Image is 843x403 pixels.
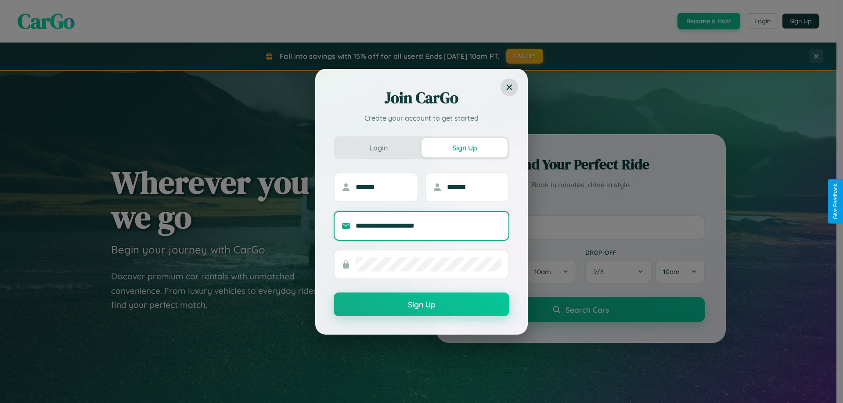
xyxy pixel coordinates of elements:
button: Login [335,138,421,157]
h2: Join CarGo [334,87,509,108]
button: Sign Up [421,138,508,157]
button: Sign Up [334,292,509,316]
div: Give Feedback [832,184,839,219]
p: Create your account to get started [334,113,509,123]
